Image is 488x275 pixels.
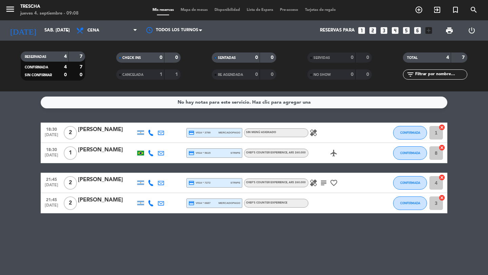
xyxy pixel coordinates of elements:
div: jueves 4. septiembre - 09:08 [20,10,79,17]
span: 2 [64,126,77,140]
span: SIN CONFIRMAR [25,73,52,77]
span: Lista de Espera [243,8,277,12]
i: subject [320,179,328,187]
span: Tarjetas de regalo [302,8,339,12]
span: CONFIRMADA [400,181,420,185]
button: menu [5,4,15,17]
strong: 1 [160,72,162,77]
span: 2 [64,176,77,190]
strong: 0 [160,55,162,60]
strong: 0 [255,72,258,77]
span: print [445,26,453,35]
span: 21:45 [43,195,60,203]
span: Reservas para [320,28,355,33]
span: CONFIRMADA [25,66,48,69]
strong: 0 [351,55,353,60]
strong: 4 [446,55,449,60]
span: CONFIRMADA [400,201,420,205]
strong: 0 [366,72,370,77]
input: Filtrar por nombre... [414,71,467,78]
strong: 7 [462,55,466,60]
div: Trescha [20,3,79,10]
div: [PERSON_NAME] [78,196,136,205]
i: favorite_border [330,179,338,187]
span: visa * 0687 [188,200,210,206]
strong: 4 [64,65,67,69]
i: add_box [424,26,433,35]
div: [PERSON_NAME] [78,125,136,134]
strong: 1 [175,72,179,77]
i: credit_card [188,130,195,136]
i: cancel [439,124,445,131]
i: exit_to_app [433,6,441,14]
i: credit_card [188,180,195,186]
i: looks_6 [413,26,422,35]
i: looks_one [357,26,366,35]
span: CHECK INS [122,56,141,60]
div: [PERSON_NAME] [78,146,136,154]
i: airplanemode_active [330,149,338,157]
i: power_settings_new [468,26,476,35]
strong: 4 [64,54,67,59]
span: [DATE] [43,153,60,161]
span: 21:45 [43,175,60,183]
button: CONFIRMADA [393,146,427,160]
i: looks_4 [391,26,400,35]
span: Mapa de mesas [177,8,211,12]
i: arrow_drop_down [63,26,71,35]
span: TOTAL [407,56,418,60]
span: [DATE] [43,133,60,141]
span: [DATE] [43,203,60,211]
button: CONFIRMADA [393,176,427,190]
strong: 0 [255,55,258,60]
span: RESERVADAS [25,55,46,59]
div: LOG OUT [461,20,483,41]
span: Disponibilidad [211,8,243,12]
span: , ARS 260.000 [287,151,306,154]
button: CONFIRMADA [393,126,427,140]
i: [DATE] [5,23,41,38]
span: , ARS 260.000 [287,181,306,184]
i: filter_list [406,70,414,79]
strong: 7 [80,65,84,69]
span: 18:30 [43,145,60,153]
strong: 0 [366,55,370,60]
i: healing [309,129,318,137]
span: Mis reservas [149,8,177,12]
span: Cena [87,28,99,33]
span: stripe [230,151,240,155]
span: stripe [230,181,240,185]
i: cancel [439,174,445,181]
span: SENTADAS [218,56,236,60]
strong: 0 [271,72,275,77]
i: looks_5 [402,26,411,35]
div: [PERSON_NAME] [78,175,136,184]
strong: 0 [175,55,179,60]
span: mercadopago [219,201,240,205]
span: 1 [64,146,77,160]
strong: 0 [64,72,67,77]
span: [DATE] [43,183,60,191]
i: turned_in_not [451,6,460,14]
span: visa * 5615 [188,150,210,156]
span: 2 [64,196,77,210]
i: looks_two [368,26,377,35]
strong: 7 [80,54,84,59]
i: cancel [439,144,445,151]
span: 18:30 [43,125,60,133]
i: looks_3 [380,26,388,35]
div: No hay notas para este servicio. Haz clic para agregar una [178,99,311,106]
span: Sin menú asignado [246,131,276,134]
span: CONFIRMADA [400,151,420,155]
span: CANCELADA [122,73,143,77]
i: search [470,6,478,14]
i: credit_card [188,150,195,156]
span: NO SHOW [313,73,331,77]
strong: 0 [271,55,275,60]
span: visa * 7272 [188,180,210,186]
strong: 0 [80,72,84,77]
span: RE AGENDADA [218,73,243,77]
i: add_circle_outline [415,6,423,14]
span: Chef's Counter Experience [246,202,287,204]
i: menu [5,4,15,14]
